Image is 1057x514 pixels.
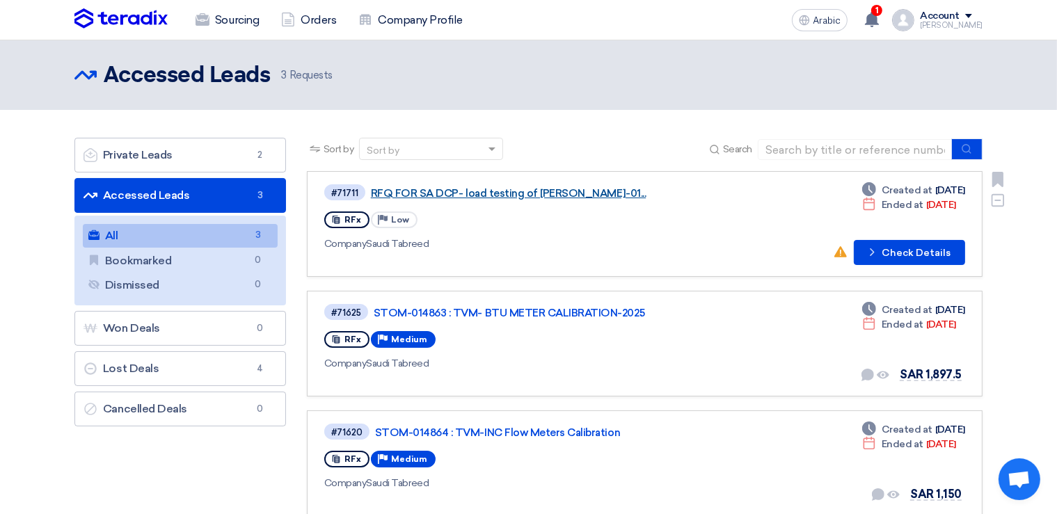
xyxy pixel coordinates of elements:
span: Company [324,358,367,369]
span: Company [324,238,367,250]
span: Medium [391,454,427,464]
span: 1 [871,5,882,16]
a: STOM-014863 : TVM- BTU METER CALIBRATION-2025 [374,307,722,319]
span: 0 [252,321,269,335]
span: Ended at [882,437,923,451]
span: Company [324,477,367,489]
span: Requests [281,67,333,83]
div: #71620 [331,428,363,437]
span: 3 [250,228,267,243]
span: Created at [882,303,932,317]
a: Accessed Leads3 [74,178,286,213]
div: Saudi Tabreed [324,476,726,490]
div: [PERSON_NAME] [920,22,983,29]
img: profile_test.png [892,9,914,31]
div: Sort by [367,143,399,158]
a: Won Deals0 [74,311,286,346]
span: 3 [281,69,287,81]
div: [DATE] [862,303,965,317]
a: Private Leads2 [74,138,286,172]
span: 0 [250,253,267,268]
input: Search by title or reference number [758,139,953,160]
span: Ended at [882,317,923,332]
a: Company Profile [347,5,474,35]
a: STOM-014864 : TVM-INC Flow Meters Calibration [375,426,723,439]
span: Search [723,142,752,156]
span: 2 [252,148,269,162]
button: Check Details [854,240,965,265]
h2: Accessed Leads [104,62,270,90]
span: 4 [252,362,269,376]
div: [DATE] [862,422,965,437]
span: Arabic [813,16,841,26]
span: 3 [252,188,269,202]
span: RFx [344,335,361,344]
a: All [83,224,278,248]
div: Saudi Tabreed [324,236,722,251]
span: Created at [882,183,932,198]
a: Orders [270,5,347,35]
a: Dismissed [83,273,278,297]
div: Open chat [999,458,1040,500]
div: [DATE] [862,317,956,332]
a: Bookmarked [83,249,278,273]
a: Cancelled Deals0 [74,392,286,426]
div: #71711 [331,188,358,198]
div: Saudi Tabreed [324,356,724,371]
span: Sort by [324,142,354,156]
div: [DATE] [862,183,965,198]
span: 0 [250,278,267,292]
span: RFx [344,215,361,225]
a: Sourcing [184,5,270,35]
div: #71625 [331,308,361,317]
a: RFQ FOR SA DCP- load testing of [PERSON_NAME]-01... [371,187,719,200]
span: RFx [344,454,361,464]
span: SAR 1,897.5 [900,368,962,381]
div: Account [920,10,960,22]
span: Medium [391,335,427,344]
span: 0 [252,402,269,416]
button: Arabic [792,9,848,31]
span: Ended at [882,198,923,212]
img: Teradix logo [74,8,168,29]
span: SAR 1,150 [910,488,962,501]
span: Created at [882,422,932,437]
span: Low [391,215,409,225]
div: [DATE] [862,437,956,451]
a: Lost Deals4 [74,351,286,386]
div: [DATE] [862,198,956,212]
